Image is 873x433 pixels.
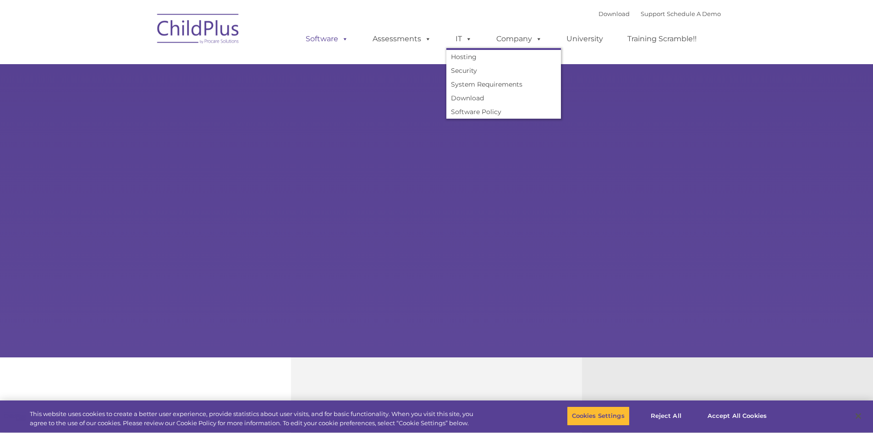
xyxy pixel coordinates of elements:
[848,406,868,426] button: Close
[30,410,480,428] div: This website uses cookies to create a better user experience, provide statistics about user visit...
[637,406,695,426] button: Reject All
[363,30,440,48] a: Assessments
[598,10,630,17] a: Download
[446,64,561,77] a: Security
[446,105,561,119] a: Software Policy
[296,30,357,48] a: Software
[703,406,772,426] button: Accept All Cookies
[641,10,665,17] a: Support
[487,30,551,48] a: Company
[618,30,706,48] a: Training Scramble!!
[446,50,561,64] a: Hosting
[667,10,721,17] a: Schedule A Demo
[446,77,561,91] a: System Requirements
[598,10,721,17] font: |
[567,406,630,426] button: Cookies Settings
[446,30,481,48] a: IT
[153,7,244,53] img: ChildPlus by Procare Solutions
[446,91,561,105] a: Download
[557,30,612,48] a: University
